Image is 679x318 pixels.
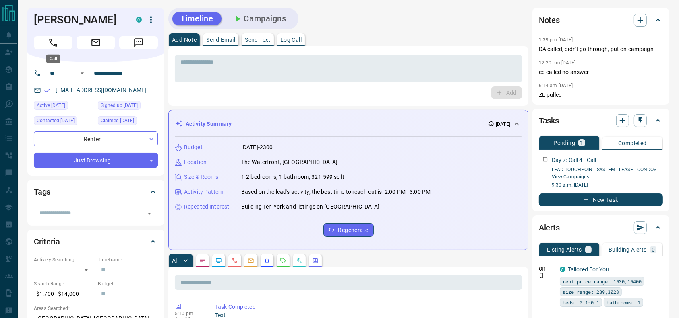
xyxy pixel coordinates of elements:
[609,247,647,252] p: Building Alerts
[539,91,663,99] p: ZL pulled
[323,223,374,237] button: Regenerate
[34,287,94,301] p: $1,700 - $14,000
[580,140,583,146] p: 1
[539,10,663,30] div: Notes
[175,311,203,316] p: 5:10 pm
[101,117,134,125] span: Claimed [DATE]
[172,12,222,25] button: Timeline
[563,277,642,285] span: rent price range: 1530,15400
[34,232,158,251] div: Criteria
[34,13,124,26] h1: [PERSON_NAME]
[241,173,344,181] p: 1-2 bedrooms, 1 bathroom, 321-599 sqft
[215,257,222,264] svg: Lead Browsing Activity
[225,12,294,25] button: Campaigns
[46,55,60,63] div: Call
[101,101,138,109] span: Signed up [DATE]
[241,203,380,211] p: Building Ten York and listings on [GEOGRAPHIC_DATA]
[539,83,573,88] p: 6:14 am [DATE]
[34,131,158,146] div: Renter
[34,280,94,287] p: Search Range:
[215,303,519,311] p: Task Completed
[98,280,158,287] p: Budget:
[34,256,94,263] p: Actively Searching:
[136,17,142,23] div: condos.ca
[563,288,619,296] span: size range: 289,3023
[241,188,431,196] p: Based on the lead's activity, the best time to reach out is: 2:00 PM - 3:00 PM
[552,167,658,180] a: LEAD TOUCHPOINT SYSTEM | LEASE | CONDOS- View Campaigns
[264,257,270,264] svg: Listing Alerts
[607,298,640,306] span: bathrooms: 1
[652,247,655,252] p: 0
[199,257,206,264] svg: Notes
[184,173,219,181] p: Size & Rooms
[34,305,158,312] p: Areas Searched:
[37,101,65,109] span: Active [DATE]
[77,36,115,49] span: Email
[241,143,273,152] p: [DATE]-2300
[172,258,178,263] p: All
[98,101,158,112] div: Fri May 23 2025
[37,117,75,125] span: Contacted [DATE]
[552,156,596,164] p: Day 7: Call 4 - Call
[34,101,94,112] div: Tue Aug 05 2025
[539,37,573,43] p: 1:39 pm [DATE]
[34,153,158,168] div: Just Browsing
[98,116,158,127] div: Sat May 24 2025
[496,121,510,128] p: [DATE]
[563,298,599,306] span: beds: 0.1-0.1
[280,37,302,43] p: Log Call
[539,68,663,76] p: cd called no answer
[539,221,560,234] h2: Alerts
[280,257,286,264] svg: Requests
[539,193,663,206] button: New Task
[539,60,576,66] p: 12:20 pm [DATE]
[539,273,544,278] svg: Push Notification Only
[539,111,663,130] div: Tasks
[539,218,663,237] div: Alerts
[206,37,235,43] p: Send Email
[587,247,590,252] p: 1
[44,88,50,93] svg: Email Verified
[539,45,663,53] p: DA called, didn't go through, put on campaign
[186,120,232,128] p: Activity Summary
[56,87,147,93] a: [EMAIL_ADDRESS][DOMAIN_NAME]
[248,257,254,264] svg: Emails
[119,36,158,49] span: Message
[245,37,271,43] p: Send Text
[34,235,60,248] h2: Criteria
[296,257,302,264] svg: Opportunities
[184,158,207,166] p: Location
[568,266,609,273] a: Tailored For You
[34,116,94,127] div: Wed Aug 06 2025
[175,117,522,131] div: Activity Summary[DATE]
[184,203,229,211] p: Repeated Interest
[618,140,647,146] p: Completed
[34,182,158,201] div: Tags
[552,181,663,189] p: 9:30 a.m. [DATE]
[34,36,72,49] span: Call
[98,256,158,263] p: Timeframe:
[539,265,555,273] p: Off
[547,247,582,252] p: Listing Alerts
[241,158,337,166] p: The Waterfront, [GEOGRAPHIC_DATA]
[184,188,224,196] p: Activity Pattern
[553,140,575,146] p: Pending
[144,208,155,219] button: Open
[232,257,238,264] svg: Calls
[172,37,197,43] p: Add Note
[539,114,559,127] h2: Tasks
[77,68,87,78] button: Open
[312,257,319,264] svg: Agent Actions
[184,143,203,152] p: Budget
[34,185,50,198] h2: Tags
[560,267,565,272] div: condos.ca
[539,14,560,27] h2: Notes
